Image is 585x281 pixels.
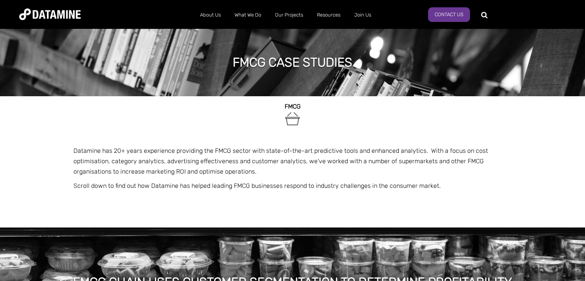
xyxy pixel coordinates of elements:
[19,8,81,20] img: Datamine
[310,5,347,25] a: Resources
[284,110,301,127] img: FMCG-1
[233,54,352,71] h1: FMCG case studies
[347,5,378,25] a: Join Us
[73,146,512,177] p: Datamine has 20+ years experience providing the FMCG sector with state-of-the-art predictive tool...
[193,5,228,25] a: About Us
[73,181,512,191] p: Scroll down to find out how Datamine has helped leading FMCG businesses respond to industry chall...
[228,5,268,25] a: What We Do
[428,7,470,22] a: Contact Us
[268,5,310,25] a: Our Projects
[73,103,512,110] h2: FMCG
